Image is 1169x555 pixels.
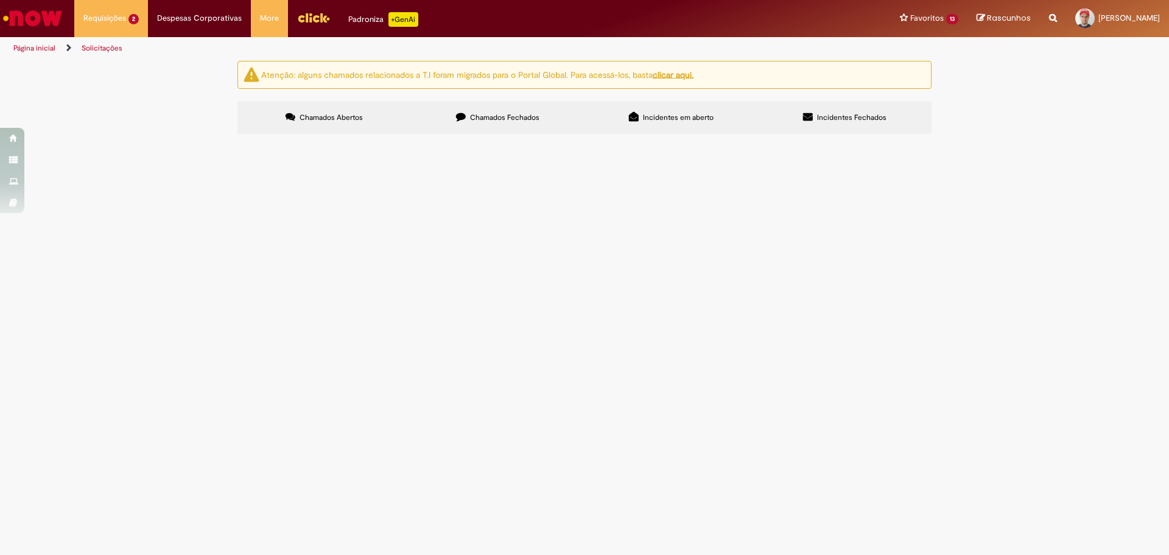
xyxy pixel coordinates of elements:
span: Incidentes em aberto [643,113,714,122]
span: Chamados Fechados [470,113,539,122]
span: Favoritos [910,12,944,24]
ng-bind-html: Atenção: alguns chamados relacionados a T.I foram migrados para o Portal Global. Para acessá-los,... [261,69,693,80]
span: Chamados Abertos [300,113,363,122]
img: ServiceNow [1,6,64,30]
p: +GenAi [388,12,418,27]
span: 2 [128,14,139,24]
a: clicar aqui. [653,69,693,80]
span: Incidentes Fechados [817,113,886,122]
span: Requisições [83,12,126,24]
span: 13 [946,14,958,24]
span: More [260,12,279,24]
span: Despesas Corporativas [157,12,242,24]
a: Rascunhos [977,13,1031,24]
ul: Trilhas de página [9,37,770,60]
img: click_logo_yellow_360x200.png [297,9,330,27]
span: [PERSON_NAME] [1098,13,1160,23]
span: Rascunhos [987,12,1031,24]
a: Solicitações [82,43,122,53]
div: Padroniza [348,12,418,27]
a: Página inicial [13,43,55,53]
